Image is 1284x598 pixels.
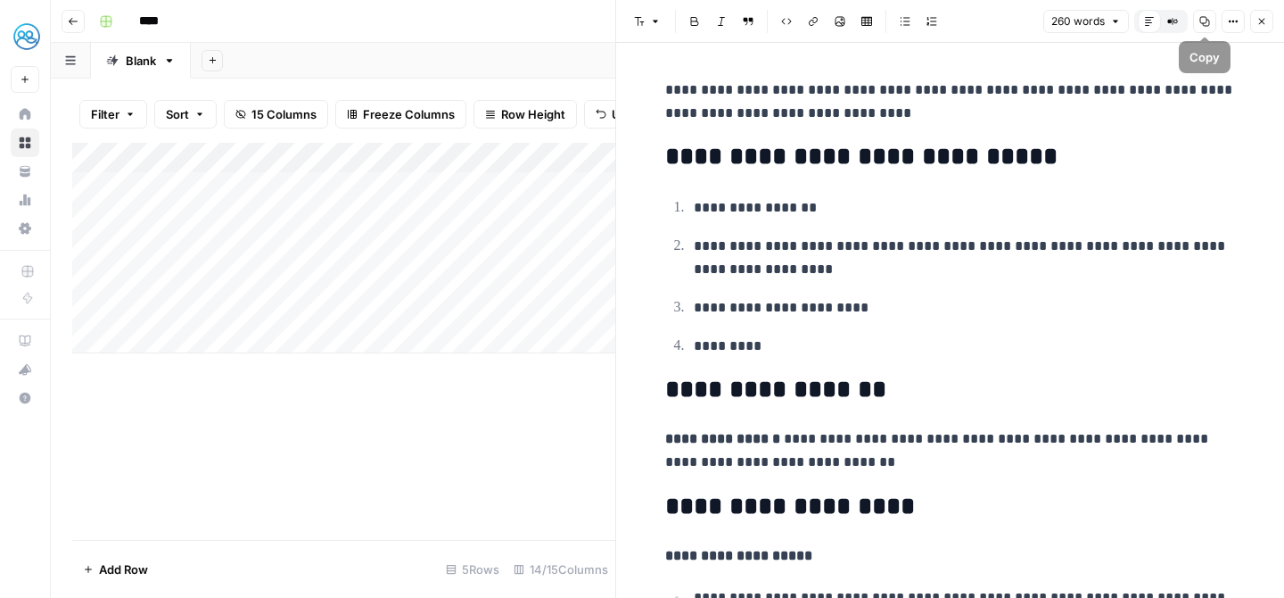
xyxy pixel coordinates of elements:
[1043,10,1129,33] button: 260 words
[11,157,39,186] a: Your Data
[335,100,466,129] button: Freeze Columns
[79,100,147,129] button: Filter
[1051,13,1105,29] span: 260 words
[506,555,615,584] div: 14/15 Columns
[126,52,156,70] div: Blank
[12,356,38,383] div: What's new?
[501,105,565,123] span: Row Height
[166,105,189,123] span: Sort
[1189,48,1220,66] div: Copy
[11,214,39,243] a: Settings
[11,384,39,412] button: Help + Support
[11,21,43,53] img: MyHealthTeam Logo
[91,43,191,79] a: Blank
[91,105,119,123] span: Filter
[439,555,506,584] div: 5 Rows
[473,100,577,129] button: Row Height
[363,105,455,123] span: Freeze Columns
[99,561,148,578] span: Add Row
[11,129,39,157] a: Browse
[72,555,159,584] button: Add Row
[11,327,39,355] a: AirOps Academy
[11,14,39,59] button: Workspace: MyHealthTeam
[11,186,39,214] a: Usage
[584,100,654,129] button: Undo
[251,105,317,123] span: 15 Columns
[11,100,39,129] a: Home
[224,100,328,129] button: 15 Columns
[154,100,217,129] button: Sort
[11,355,39,384] button: What's new?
